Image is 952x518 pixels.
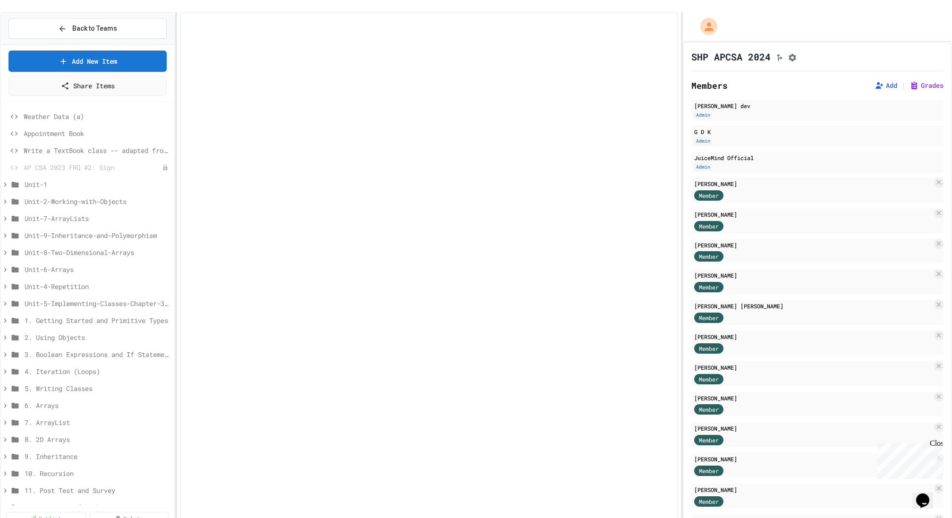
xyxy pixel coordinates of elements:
[25,298,170,308] span: Unit-5-Implementing-Classes-Chapter-3-[PERSON_NAME]
[25,315,170,325] span: 1. Getting Started and Primitive Types
[694,455,932,463] div: [PERSON_NAME]
[694,111,712,119] div: Admin
[774,51,784,62] button: Click to see fork details
[25,179,170,189] span: Unit-1
[694,153,941,162] div: JuiceMind Official
[25,502,170,512] span: 12. Preparing for the Exam
[25,281,170,291] span: Unit-4-Repetition
[4,4,65,60] div: Chat with us now!Close
[694,163,712,171] div: Admin
[699,314,719,322] span: Member
[694,127,941,136] div: G D K
[8,76,167,96] a: Share Items
[694,424,932,433] div: [PERSON_NAME]
[25,349,170,359] span: 3. Boolean Expressions and If Statements
[25,434,170,444] span: 8. 2D Arrays
[699,191,719,200] span: Member
[8,51,167,72] a: Add New Item
[901,80,906,91] span: |
[25,400,170,410] span: 6. Arrays
[699,283,719,291] span: Member
[24,162,162,172] span: AP CSA 2023 FRQ #2: Sign
[694,102,941,110] div: [PERSON_NAME] dev
[25,332,170,342] span: 2. Using Objects
[694,179,932,188] div: [PERSON_NAME]
[24,145,170,155] span: Write a TextBook class -- adapted from AP CSA 2022 FRQ #2: Textbook
[694,137,712,145] div: Admin
[24,128,170,138] span: Appointment Book
[694,363,932,372] div: [PERSON_NAME]
[912,480,943,509] iframe: chat widget
[25,383,170,393] span: 5. Writing Classes
[874,439,943,479] iframe: chat widget
[694,210,932,219] div: [PERSON_NAME]
[24,111,170,121] span: Weather Data (a)
[25,366,170,376] span: 4. Iteration (Loops)
[699,222,719,230] span: Member
[694,394,932,402] div: [PERSON_NAME]
[694,271,932,280] div: [PERSON_NAME]
[699,497,719,506] span: Member
[909,81,943,90] button: Grades
[694,241,932,249] div: [PERSON_NAME]
[25,196,170,206] span: Unit-2-Working-with-Objects
[691,50,771,63] h1: SHP APCSA 2024
[8,18,167,39] button: Back to Teams
[699,344,719,353] span: Member
[72,24,117,34] span: Back to Teams
[699,467,719,475] span: Member
[699,252,719,261] span: Member
[25,247,170,257] span: Unit-8-Two-Dimensional-Arrays
[162,164,169,171] div: Unpublished
[699,436,719,444] span: Member
[699,375,719,383] span: Member
[699,405,719,414] span: Member
[25,451,170,461] span: 9. Inheritance
[25,417,170,427] span: 7. ArrayList
[788,51,797,62] button: Assignment Settings
[25,230,170,240] span: Unit-9-Inheritance-and-Polymorphism
[694,302,932,310] div: [PERSON_NAME] [PERSON_NAME]
[690,16,720,37] div: My Account
[25,468,170,478] span: 10. Recursion
[25,213,170,223] span: Unit-7-ArrayLists
[875,81,897,90] button: Add
[694,485,932,494] div: [PERSON_NAME]
[691,79,728,92] h2: Members
[694,332,932,341] div: [PERSON_NAME]
[25,485,170,495] span: 11. Post Test and Survey
[25,264,170,274] span: Unit-6-Arrays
